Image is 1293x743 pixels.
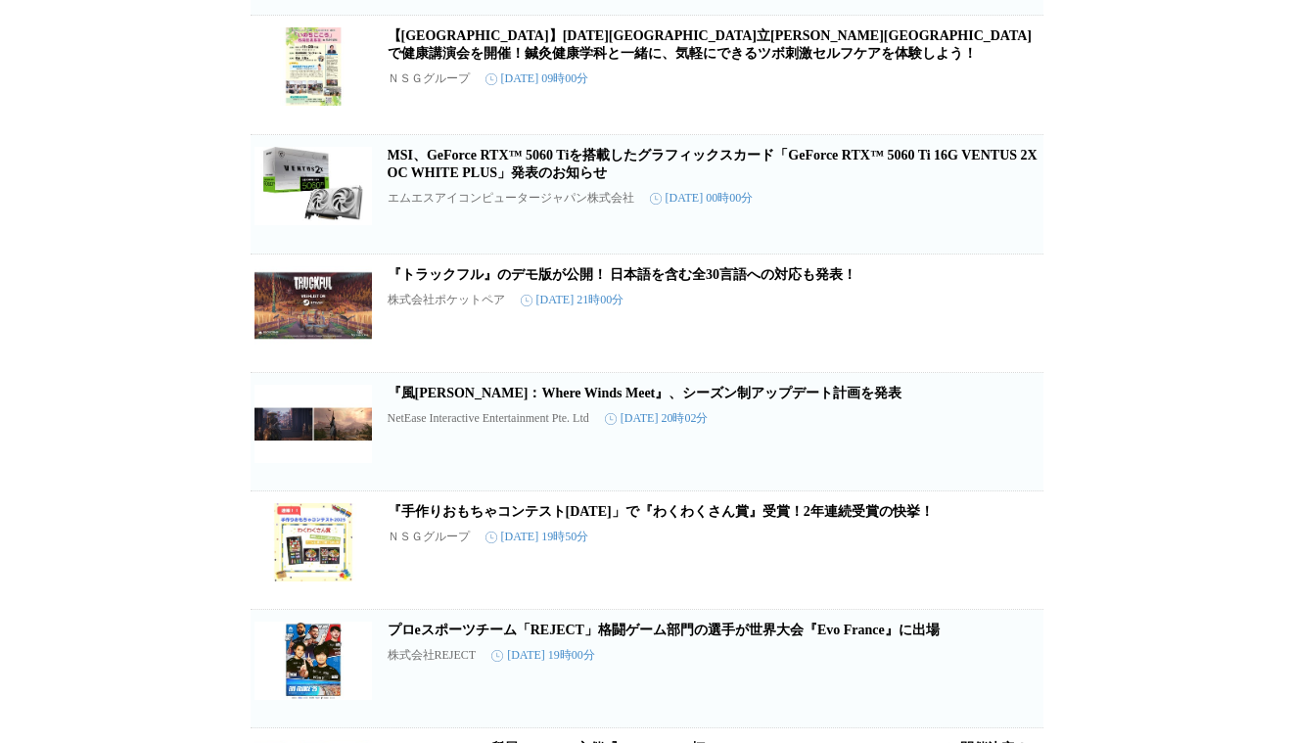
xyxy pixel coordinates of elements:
img: 【新潟医療福祉大学】１１/28(金)新潟市立南浜中学校で健康講演会を開催！鍼灸健康学科と一緒に、気軽にできるツボ刺激セルフケアを体験しよう！ [254,27,372,106]
time: [DATE] 19時00分 [491,647,595,664]
img: プロeスポーツチーム「REJECT」格闘ゲーム部門の選手が世界大会『Evo France』に出場 [254,622,372,700]
a: 『手作りおもちゃコンテスト[DATE]」で『わくわくさん賞』受賞！2年連続受賞の快挙！ [388,504,934,519]
p: 株式会社ポケットペア [388,292,505,308]
time: [DATE] 09時00分 [485,70,589,87]
img: 『手作りおもちゃコンテスト2025」で『わくわくさん賞』受賞！2年連続受賞の快挙！ [254,503,372,581]
time: [DATE] 21時00分 [521,292,624,308]
img: MSI、GeForce RTX™ 5060 Tiを搭載したグラフィックスカード「GeForce RTX™ 5060 Ti 16G VENTUS 2X OC WHITE PLUS」発表のお知らせ [254,147,372,225]
p: 株式会社REJECT [388,647,477,664]
time: [DATE] 00時00分 [650,190,754,207]
p: ＮＳＧグループ [388,529,470,545]
p: エムエスアイコンピュータージャパン株式会社 [388,190,634,207]
p: NetEase Interactive Entertainment Pte. Ltd [388,411,589,426]
p: ＮＳＧグループ [388,70,470,87]
a: MSI、GeForce RTX™ 5060 Tiを搭載したグラフィックスカード「GeForce RTX™ 5060 Ti 16G VENTUS 2X OC WHITE PLUS」発表のお知らせ [388,148,1038,180]
img: 『トラックフル』のデモ版が公開！ 日本語を含む全30言語への対応も発表！ [254,266,372,345]
img: 『風燕伝：Where Winds Meet』、シーズン制アップデート計画を発表 [254,385,372,463]
a: プロeスポーツチーム「REJECT」格闘ゲーム部門の選手が世界大会『Evo France』に出場 [388,623,940,637]
a: 『トラックフル』のデモ版が公開！ 日本語を含む全30言語への対応も発表！ [388,267,857,282]
time: [DATE] 19時50分 [485,529,589,545]
a: 【[GEOGRAPHIC_DATA]】[DATE][GEOGRAPHIC_DATA]立[PERSON_NAME][GEOGRAPHIC_DATA]で健康講演会を開催！鍼灸健康学科と一緒に、気軽に... [388,28,1033,61]
time: [DATE] 20時02分 [605,410,709,427]
a: 『風[PERSON_NAME]：Where Winds Meet』、シーズン制アップデート計画を発表 [388,386,902,400]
